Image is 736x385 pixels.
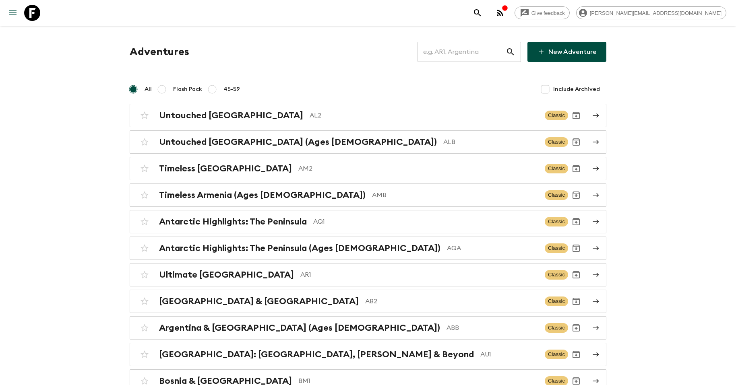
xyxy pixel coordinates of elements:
[447,323,538,333] p: ABB
[145,85,152,93] span: All
[545,217,568,226] span: Classic
[365,296,538,306] p: AB2
[159,190,366,200] h2: Timeless Armenia (Ages [DEMOGRAPHIC_DATA])
[469,5,486,21] button: search adventures
[545,164,568,173] span: Classic
[130,44,189,60] h1: Adventures
[130,104,606,127] a: Untouched [GEOGRAPHIC_DATA]AL2ClassicArchive
[545,270,568,280] span: Classic
[159,163,292,174] h2: Timeless [GEOGRAPHIC_DATA]
[515,6,570,19] a: Give feedback
[372,190,538,200] p: AMB
[576,6,726,19] div: [PERSON_NAME][EMAIL_ADDRESS][DOMAIN_NAME]
[568,107,584,124] button: Archive
[298,164,538,173] p: AM2
[159,216,307,227] h2: Antarctic Highlights: The Peninsula
[418,41,506,63] input: e.g. AR1, Argentina
[527,10,569,16] span: Give feedback
[159,323,440,333] h2: Argentina & [GEOGRAPHIC_DATA] (Ages [DEMOGRAPHIC_DATA])
[545,296,568,306] span: Classic
[159,110,303,121] h2: Untouched [GEOGRAPHIC_DATA]
[130,130,606,154] a: Untouched [GEOGRAPHIC_DATA] (Ages [DEMOGRAPHIC_DATA])ALBClassicArchive
[159,296,359,307] h2: [GEOGRAPHIC_DATA] & [GEOGRAPHIC_DATA]
[568,134,584,150] button: Archive
[568,240,584,256] button: Archive
[310,111,538,120] p: AL2
[568,161,584,177] button: Archive
[130,183,606,207] a: Timeless Armenia (Ages [DEMOGRAPHIC_DATA])AMBClassicArchive
[130,343,606,366] a: [GEOGRAPHIC_DATA]: [GEOGRAPHIC_DATA], [PERSON_NAME] & BeyondAU1ClassicArchive
[585,10,726,16] span: [PERSON_NAME][EMAIL_ADDRESS][DOMAIN_NAME]
[568,293,584,309] button: Archive
[5,5,21,21] button: menu
[568,346,584,362] button: Archive
[130,290,606,313] a: [GEOGRAPHIC_DATA] & [GEOGRAPHIC_DATA]AB2ClassicArchive
[173,85,202,93] span: Flash Pack
[130,316,606,340] a: Argentina & [GEOGRAPHIC_DATA] (Ages [DEMOGRAPHIC_DATA])ABBClassicArchive
[527,42,606,62] a: New Adventure
[568,187,584,203] button: Archive
[443,137,538,147] p: ALB
[545,137,568,147] span: Classic
[130,237,606,260] a: Antarctic Highlights: The Peninsula (Ages [DEMOGRAPHIC_DATA])AQAClassicArchive
[130,210,606,233] a: Antarctic Highlights: The PeninsulaAQ1ClassicArchive
[130,157,606,180] a: Timeless [GEOGRAPHIC_DATA]AM2ClassicArchive
[313,217,538,226] p: AQ1
[545,323,568,333] span: Classic
[545,243,568,253] span: Classic
[159,270,294,280] h2: Ultimate [GEOGRAPHIC_DATA]
[447,243,538,253] p: AQA
[159,137,437,147] h2: Untouched [GEOGRAPHIC_DATA] (Ages [DEMOGRAPHIC_DATA])
[545,190,568,200] span: Classic
[159,243,440,253] h2: Antarctic Highlights: The Peninsula (Ages [DEMOGRAPHIC_DATA])
[553,85,600,93] span: Include Archived
[568,214,584,230] button: Archive
[300,270,538,280] p: AR1
[568,320,584,336] button: Archive
[480,350,538,359] p: AU1
[545,350,568,359] span: Classic
[159,349,474,360] h2: [GEOGRAPHIC_DATA]: [GEOGRAPHIC_DATA], [PERSON_NAME] & Beyond
[568,267,584,283] button: Archive
[130,263,606,286] a: Ultimate [GEOGRAPHIC_DATA]AR1ClassicArchive
[223,85,240,93] span: 45-59
[545,111,568,120] span: Classic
